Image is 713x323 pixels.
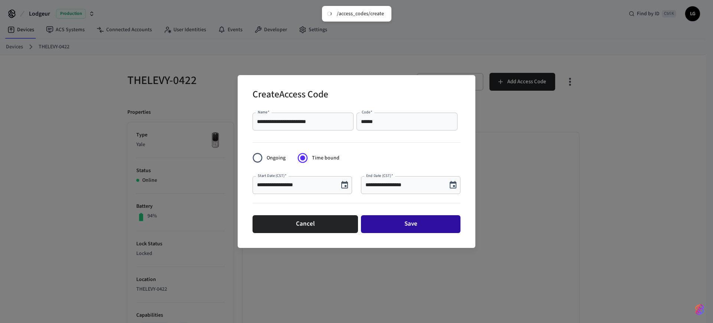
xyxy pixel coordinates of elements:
button: Save [361,215,460,233]
label: Code [362,109,372,115]
div: /access_codes/create [337,10,384,17]
button: Choose date, selected date is Sep 19, 2025 [446,178,460,193]
button: Cancel [253,215,358,233]
label: End Date (CST) [366,173,393,178]
label: Start Date (CST) [258,173,286,178]
button: Choose date, selected date is Sep 16, 2025 [337,178,352,193]
label: Name [258,109,270,115]
h2: Create Access Code [253,84,328,107]
img: SeamLogoGradient.69752ec5.svg [695,304,704,316]
span: Time bound [312,154,339,162]
span: Ongoing [267,154,286,162]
